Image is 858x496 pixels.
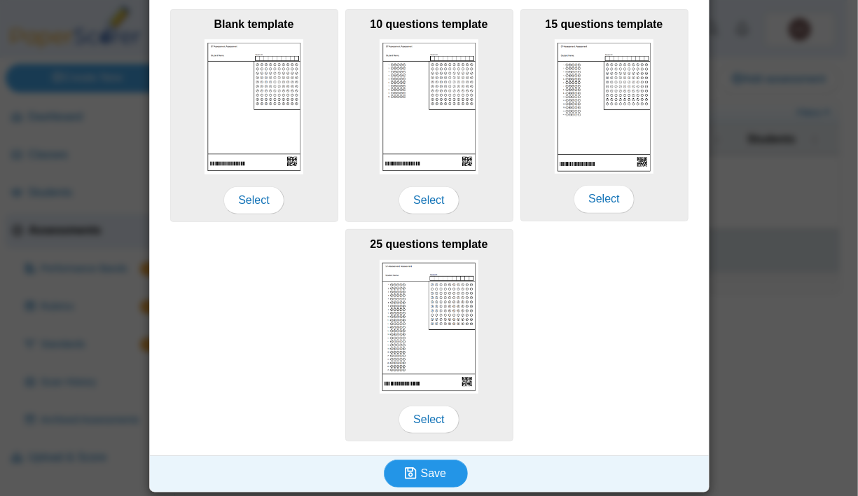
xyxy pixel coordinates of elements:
[384,460,468,488] button: Save
[370,18,487,30] b: 10 questions template
[399,406,459,434] span: Select
[399,186,459,214] span: Select
[380,39,479,174] img: scan_sheet_10_questions.png
[545,18,663,30] b: 15 questions template
[223,186,284,214] span: Select
[574,185,634,213] span: Select
[205,39,304,174] img: scan_sheet_blank.png
[380,260,479,394] img: scan_sheet_25_questions.png
[214,18,294,30] b: Blank template
[370,238,487,250] b: 25 questions template
[555,39,654,174] img: scan_sheet_15_questions.png
[421,467,446,479] span: Save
